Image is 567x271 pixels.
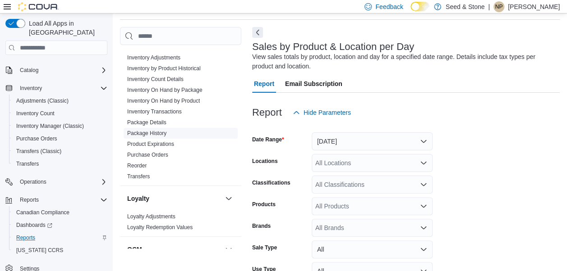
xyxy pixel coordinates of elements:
[127,213,175,220] span: Loyalty Adjustments
[127,162,147,169] span: Reorder
[127,54,180,61] span: Inventory Adjustments
[127,86,203,94] span: Inventory On Hand by Package
[16,135,57,142] span: Purchase Orders
[420,181,427,188] button: Open list of options
[120,211,241,236] div: Loyalty
[16,160,39,167] span: Transfers
[127,173,150,180] span: Transfers
[9,107,111,120] button: Inventory Count
[25,19,107,37] span: Load All Apps in [GEOGRAPHIC_DATA]
[446,1,484,12] p: Seed & Stone
[13,220,56,230] a: Dashboards
[223,193,234,204] button: Loyalty
[252,201,276,208] label: Products
[16,194,42,205] button: Reports
[13,95,107,106] span: Adjustments (Classic)
[13,245,67,256] a: [US_STATE] CCRS
[127,163,147,169] a: Reorder
[13,133,61,144] a: Purchase Orders
[16,209,69,216] span: Canadian Compliance
[252,52,555,71] div: View sales totals by product, location and day for a specified date range. Details include tax ty...
[252,158,278,165] label: Locations
[252,179,290,186] label: Classifications
[2,194,111,206] button: Reports
[252,222,271,230] label: Brands
[312,240,433,258] button: All
[127,194,221,203] button: Loyalty
[9,206,111,219] button: Canadian Compliance
[508,1,560,12] p: [PERSON_NAME]
[13,121,107,131] span: Inventory Manager (Classic)
[252,27,263,38] button: Next
[9,244,111,257] button: [US_STATE] CCRS
[127,152,168,158] a: Purchase Orders
[254,75,274,93] span: Report
[127,151,168,158] span: Purchase Orders
[127,108,182,115] a: Inventory Transactions
[495,1,503,12] span: NP
[13,146,107,157] span: Transfers (Classic)
[18,2,59,11] img: Cova
[16,122,84,130] span: Inventory Manager (Classic)
[127,140,174,148] span: Product Expirations
[252,136,284,143] label: Date Range
[16,176,50,187] button: Operations
[127,245,221,254] button: OCM
[16,247,63,254] span: [US_STATE] CCRS
[493,1,504,12] div: Natalyn Parsons
[13,245,107,256] span: Washington CCRS
[127,194,149,203] h3: Loyalty
[13,108,58,119] a: Inventory Count
[13,146,65,157] a: Transfers (Classic)
[289,104,355,122] button: Hide Parameters
[127,173,150,180] a: Transfers
[127,224,193,230] a: Loyalty Redemption Values
[16,97,69,104] span: Adjustments (Classic)
[13,158,42,169] a: Transfers
[16,234,35,241] span: Reports
[9,120,111,132] button: Inventory Manager (Classic)
[223,244,234,255] button: OCM
[127,119,166,126] a: Package Details
[16,83,46,94] button: Inventory
[13,158,107,169] span: Transfers
[2,176,111,188] button: Operations
[410,2,429,11] input: Dark Mode
[127,87,203,93] a: Inventory On Hand by Package
[127,76,184,83] span: Inventory Count Details
[127,141,174,147] a: Product Expirations
[375,2,403,11] span: Feedback
[20,67,38,74] span: Catalog
[127,245,142,254] h3: OCM
[16,110,55,117] span: Inventory Count
[127,65,201,72] a: Inventory by Product Historical
[16,65,42,76] button: Catalog
[9,95,111,107] button: Adjustments (Classic)
[312,132,433,150] button: [DATE]
[9,158,111,170] button: Transfers
[9,132,111,145] button: Purchase Orders
[127,97,200,104] span: Inventory On Hand by Product
[13,133,107,144] span: Purchase Orders
[16,148,61,155] span: Transfers (Classic)
[488,1,490,12] p: |
[13,232,107,243] span: Reports
[16,194,107,205] span: Reports
[420,224,427,231] button: Open list of options
[2,64,111,77] button: Catalog
[13,108,107,119] span: Inventory Count
[252,41,414,52] h3: Sales by Product & Location per Day
[9,219,111,231] a: Dashboards
[16,83,107,94] span: Inventory
[127,130,166,136] a: Package History
[304,108,351,117] span: Hide Parameters
[13,207,73,218] a: Canadian Compliance
[127,213,175,220] a: Loyalty Adjustments
[420,203,427,210] button: Open list of options
[120,52,241,185] div: Inventory
[20,178,46,185] span: Operations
